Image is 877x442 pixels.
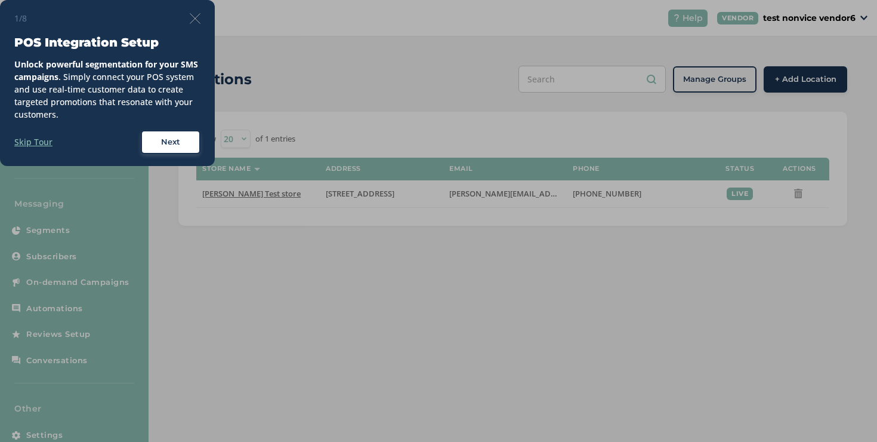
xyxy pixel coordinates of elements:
h3: POS Integration Setup [14,34,200,51]
span: Next [161,136,180,148]
strong: Unlock powerful segmentation for your SMS campaigns [14,59,198,82]
iframe: Chat Widget [817,385,877,442]
img: icon-close-thin-accent-606ae9a3.svg [190,13,200,24]
button: Next [141,130,200,154]
div: . Simply connect your POS system and use real-time customer data to create targeted promotions th... [14,58,200,121]
span: 1/8 [14,12,27,24]
label: Skip Tour [14,136,53,148]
